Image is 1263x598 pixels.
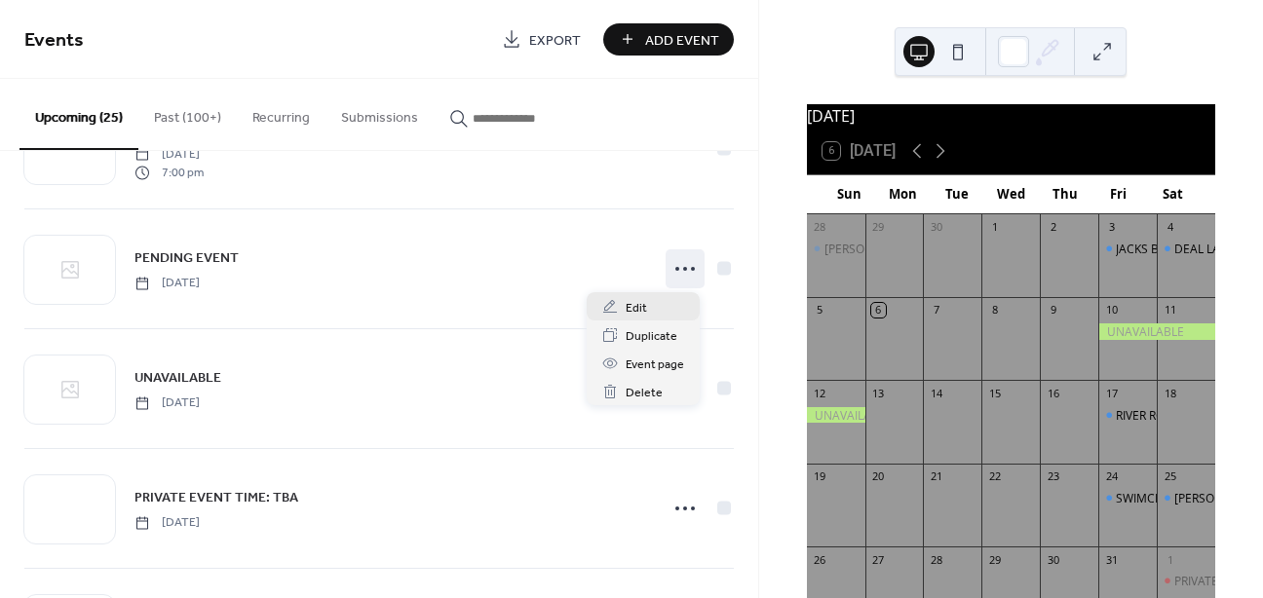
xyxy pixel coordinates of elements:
span: PENDING EVENT [134,248,239,269]
div: 27 [871,552,886,567]
a: PENDING EVENT [134,246,239,269]
a: Export [487,23,595,56]
button: Recurring [237,79,325,148]
div: Tue [930,175,983,214]
button: Submissions [325,79,434,148]
div: [DATE] [807,104,1215,128]
span: Edit [626,298,647,318]
div: Fri [1091,175,1145,214]
div: RIVER ROCK (INDOOR STAGE) 5:30-8:30pm [1098,407,1157,424]
div: 2 [1046,220,1060,235]
div: 7 [929,303,943,318]
div: 26 [813,552,827,567]
div: 28 [813,220,827,235]
div: 30 [929,220,943,235]
span: [DATE] [134,146,204,164]
div: JACKS BY THE TRACKS 7-10pm [1098,241,1157,257]
div: 13 [871,386,886,400]
div: Sat [1146,175,1200,214]
a: UNAVAILABLE [134,366,221,389]
div: 25 [1163,469,1177,484]
div: 11 [1163,303,1177,318]
div: SWIMCRUSH 7-10pm (DEBUT!) [1098,490,1157,506]
div: 22 [987,469,1002,484]
div: FRANKIE FEDS 5-8pm [807,241,865,257]
span: Events [24,21,84,59]
div: PRIVATE EVENT 5-9pm [1157,573,1215,589]
div: 8 [987,303,1002,318]
div: UNAVAILABLE [807,407,865,424]
span: [DATE] [134,275,200,292]
div: 6 [871,303,886,318]
div: Wed [984,175,1038,214]
div: Sun [823,175,876,214]
div: 14 [929,386,943,400]
div: 9 [1046,303,1060,318]
button: Past (100+) [138,79,237,148]
div: 23 [1046,469,1060,484]
div: 5 [813,303,827,318]
div: 24 [1104,469,1119,484]
div: 21 [929,469,943,484]
span: Delete [626,383,663,403]
div: 3 [1104,220,1119,235]
div: 20 [871,469,886,484]
span: PRIVATE EVENT TIME: TBA [134,488,298,508]
div: Mon [876,175,930,214]
button: Add Event [603,23,734,56]
div: 30 [1046,552,1060,567]
div: 29 [987,552,1002,567]
div: 1 [987,220,1002,235]
span: [DATE] [134,394,200,412]
div: DEAL LAKE BAR & CO. 7-10pm [1157,241,1215,257]
span: Export [529,30,581,51]
div: 1 [1163,552,1177,567]
span: Add Event [645,30,719,51]
div: 28 [929,552,943,567]
div: MAGGIE'S (UNDERGROUND) 7-10pm [1157,490,1215,506]
div: 12 [813,386,827,400]
span: UNAVAILABLE [134,368,221,389]
span: Duplicate [626,326,677,347]
a: PRIVATE EVENT TIME: TBA [134,486,298,508]
span: Event page [626,355,684,375]
div: UNAVAILABLE [1098,323,1215,340]
div: 31 [1104,552,1119,567]
div: 18 [1163,386,1177,400]
button: Upcoming (25) [19,79,138,150]
div: 16 [1046,386,1060,400]
div: 17 [1104,386,1119,400]
div: [PERSON_NAME] 5-8pm [824,241,954,257]
div: 19 [813,469,827,484]
div: 29 [871,220,886,235]
span: [DATE] [134,514,200,532]
span: 7:00 pm [134,164,204,181]
div: 15 [987,386,1002,400]
div: Thu [1038,175,1091,214]
div: 4 [1163,220,1177,235]
div: 10 [1104,303,1119,318]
